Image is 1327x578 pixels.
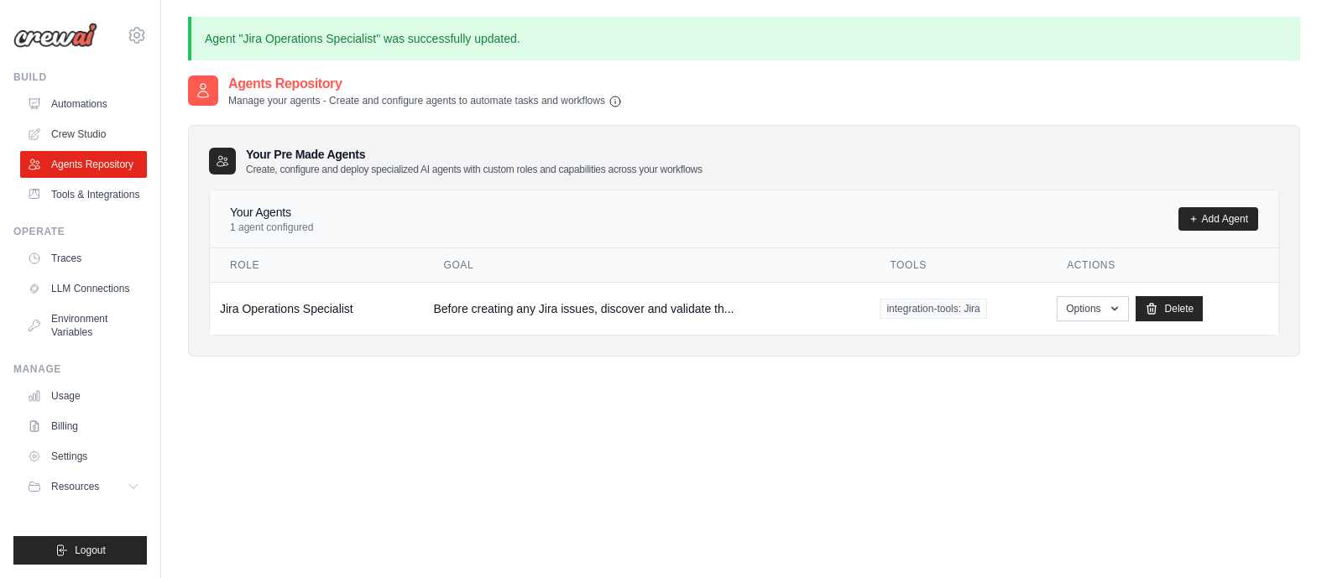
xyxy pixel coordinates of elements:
span: Resources [51,480,99,493]
th: Tools [870,248,1047,283]
button: Options [1057,296,1128,321]
a: Usage [20,383,147,409]
span: integration-tools: Jira [880,299,986,319]
span: Logout [75,544,106,557]
td: Jira Operations Specialist [210,282,423,335]
a: Crew Studio [20,121,147,148]
a: Tools & Integrations [20,181,147,208]
h2: Agents Repository [228,74,622,94]
a: Add Agent [1178,207,1258,231]
th: Goal [423,248,870,283]
a: Delete [1136,296,1204,321]
th: Actions [1047,248,1278,283]
p: Manage your agents - Create and configure agents to automate tasks and workflows [228,94,622,108]
div: Operate [13,225,147,238]
h4: Your Agents [230,204,313,221]
p: Create, configure and deploy specialized AI agents with custom roles and capabilities across your... [246,163,703,176]
a: Agents Repository [20,151,147,178]
a: Traces [20,245,147,272]
div: Manage [13,362,147,376]
a: LLM Connections [20,275,147,302]
img: Logo [13,23,97,48]
button: Logout [13,536,147,565]
button: Resources [20,473,147,500]
div: Build [13,70,147,84]
a: Settings [20,443,147,470]
a: Automations [20,91,147,117]
h3: Your Pre Made Agents [246,146,703,176]
p: 1 agent configured [230,221,313,234]
td: Before creating any Jira issues, discover and validate th... [423,282,870,335]
p: Agent "Jira Operations Specialist" was successfully updated. [188,17,1300,60]
a: Environment Variables [20,305,147,346]
th: Role [210,248,423,283]
a: Billing [20,413,147,440]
